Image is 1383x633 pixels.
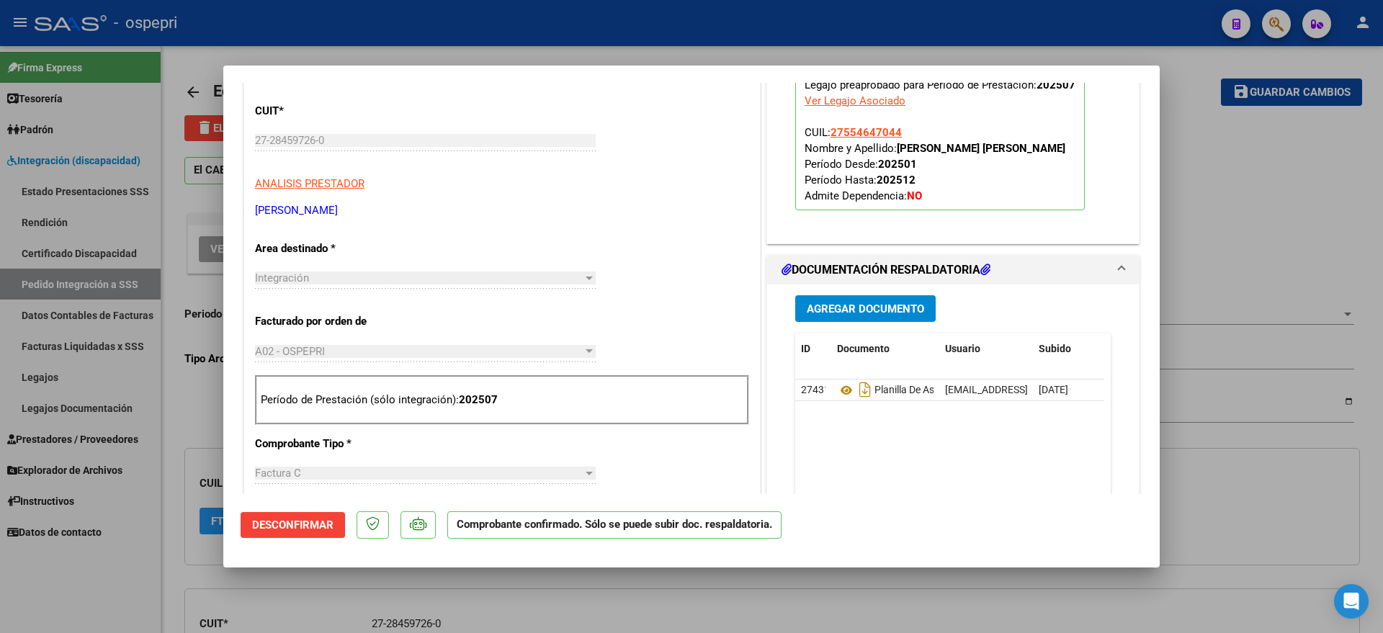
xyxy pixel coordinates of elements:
strong: NO [907,189,922,202]
p: Facturado por orden de [255,313,403,330]
span: CUIL: Nombre y Apellido: Período Desde: Período Hasta: Admite Dependencia: [805,126,1065,202]
span: 27431 [801,384,830,395]
strong: 202507 [1037,78,1075,91]
p: [PERSON_NAME] [255,202,749,219]
span: [DATE] [1039,384,1068,395]
button: Desconfirmar [241,512,345,538]
div: Open Intercom Messenger [1334,584,1369,619]
span: A02 - OSPEPRI [255,345,325,358]
span: Factura C [255,467,301,480]
span: Usuario [945,343,980,354]
span: [EMAIL_ADDRESS][DOMAIN_NAME] - [PERSON_NAME] [945,384,1189,395]
datatable-header-cell: Usuario [939,333,1033,364]
p: Período de Prestación (sólo integración): [261,392,743,408]
p: Comprobante Tipo * [255,436,403,452]
span: 27554647044 [831,126,902,139]
datatable-header-cell: Documento [831,333,939,364]
strong: [PERSON_NAME] [PERSON_NAME] [897,142,1065,155]
mat-expansion-panel-header: DOCUMENTACIÓN RESPALDATORIA [767,256,1139,284]
p: Legajo preaprobado para Período de Prestación: [795,72,1085,210]
strong: 202507 [459,393,498,406]
p: Area destinado * [255,241,403,257]
span: Planilla De Asistencia [837,385,969,396]
datatable-header-cell: ID [795,333,831,364]
span: ID [801,343,810,354]
button: Agregar Documento [795,295,936,322]
strong: 202501 [878,158,917,171]
div: DOCUMENTACIÓN RESPALDATORIA [767,284,1139,583]
datatable-header-cell: Subido [1033,333,1105,364]
h1: DOCUMENTACIÓN RESPALDATORIA [782,261,990,279]
span: Agregar Documento [807,302,924,315]
span: Documento [837,343,890,354]
span: Desconfirmar [252,518,334,531]
span: Integración [255,271,309,284]
strong: 202512 [877,174,916,187]
span: ANALISIS PRESTADOR [255,177,364,190]
p: CUIT [255,103,403,120]
p: Comprobante confirmado. Sólo se puede subir doc. respaldatoria. [447,511,782,539]
div: Ver Legajo Asociado [805,93,905,109]
i: Descargar documento [856,378,874,401]
span: Subido [1039,343,1071,354]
